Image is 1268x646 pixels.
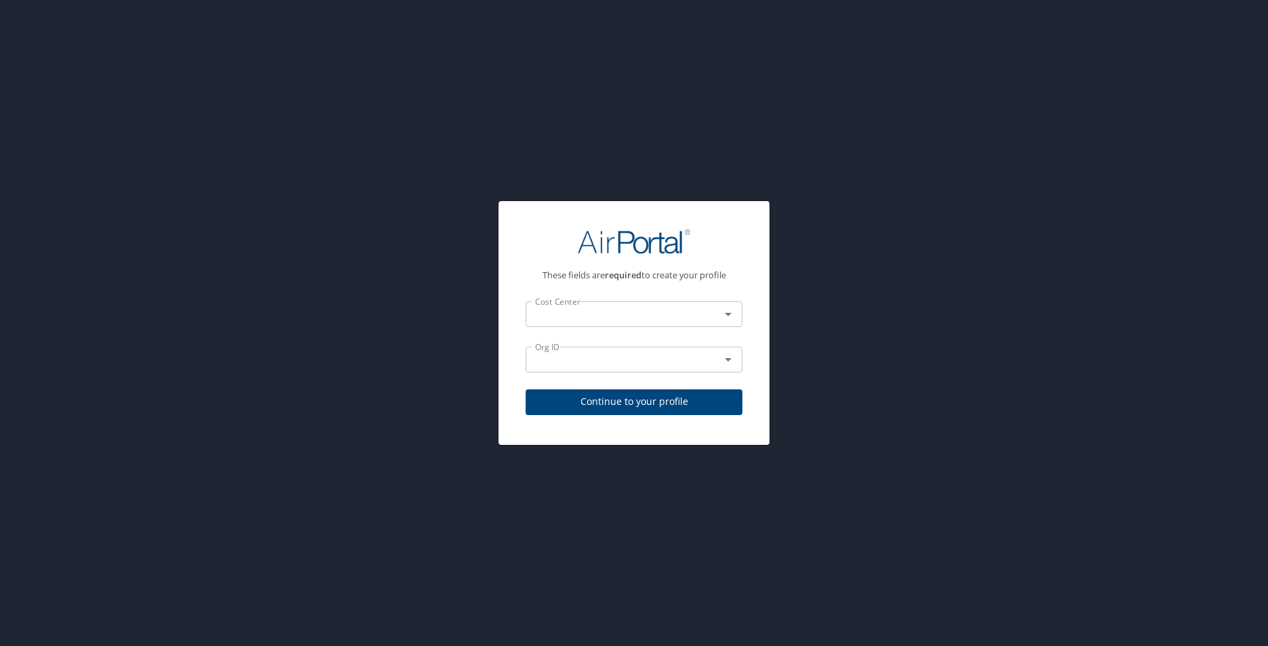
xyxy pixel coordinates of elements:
button: Open [719,305,738,324]
span: Continue to your profile [536,393,732,410]
strong: required [605,269,641,281]
button: Open [719,350,738,369]
p: These fields are to create your profile [526,271,742,280]
img: AirPortal Logo [578,228,690,255]
button: Continue to your profile [526,389,742,416]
